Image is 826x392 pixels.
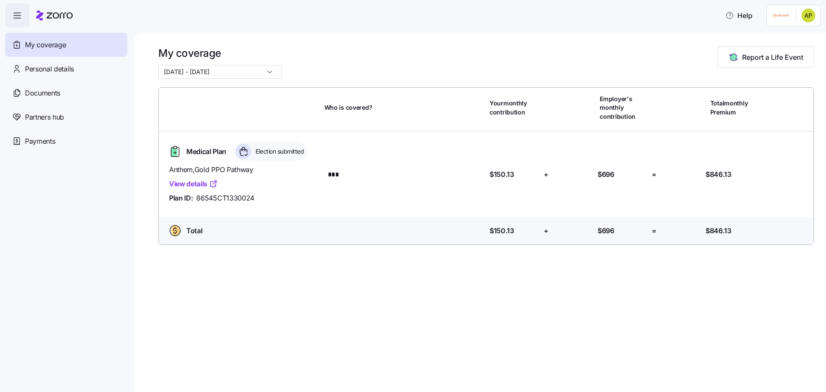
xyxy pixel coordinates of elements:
span: Medical Plan [186,146,226,157]
a: View details [169,179,218,189]
button: Help [718,7,759,24]
span: $846.13 [706,225,731,236]
span: = [652,169,656,180]
span: $846.13 [706,169,731,180]
span: Partners hub [25,112,64,123]
a: Personal details [5,57,127,81]
span: Documents [25,88,60,99]
span: Election submitted [253,147,304,156]
span: Your monthly contribution [490,99,538,117]
span: Who is covered? [324,103,373,112]
a: Documents [5,81,127,105]
span: My coverage [25,40,66,50]
span: = [652,225,656,236]
span: Payments [25,136,55,147]
span: Report a Life Event [742,52,803,62]
span: + [544,169,549,180]
a: Payments [5,129,127,153]
span: Total monthly Premium [710,99,758,117]
span: $150.13 [490,225,514,236]
span: Plan ID: [169,193,193,204]
span: $150.13 [490,169,514,180]
span: Personal details [25,64,74,74]
span: 86545CT1330024 [196,193,254,204]
img: Employer logo [772,10,789,21]
a: Partners hub [5,105,127,129]
span: $696 [598,225,614,236]
a: My coverage [5,33,127,57]
span: + [544,225,549,236]
img: 3f1015a758437cde4598f8db361b0387 [801,9,815,22]
span: Employer's monthly contribution [600,95,648,121]
span: Help [725,10,752,21]
span: Anthem , Gold PPO Pathway [169,164,317,175]
span: $696 [598,169,614,180]
button: Report a Life Event [718,46,814,68]
h1: My coverage [158,46,282,60]
span: Total [186,225,202,236]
